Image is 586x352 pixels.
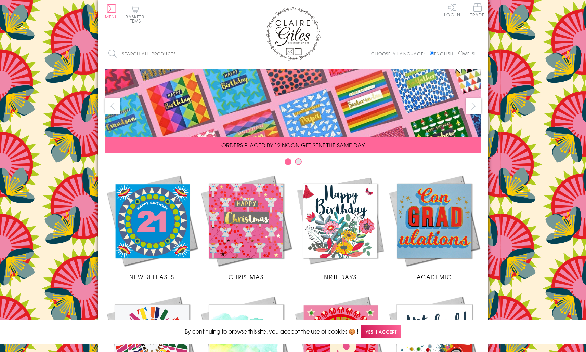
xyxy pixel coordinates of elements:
[105,158,481,168] div: Carousel Pagination
[470,3,485,17] span: Trade
[293,174,387,281] a: Birthdays
[129,273,174,281] span: New Releases
[221,141,365,149] span: ORDERS PLACED BY 12 NOON GET SENT THE SAME DAY
[387,174,481,281] a: Academic
[229,273,263,281] span: Christmas
[430,51,457,57] label: English
[361,325,401,339] span: Yes, I accept
[466,98,481,114] button: next
[324,273,356,281] span: Birthdays
[105,98,120,114] button: prev
[295,158,302,165] button: Carousel Page 2
[199,174,293,281] a: Christmas
[126,5,144,23] button: Basket0 items
[417,273,452,281] span: Academic
[105,14,118,20] span: Menu
[285,158,291,165] button: Carousel Page 1 (Current Slide)
[218,46,225,62] input: Search
[105,174,199,281] a: New Releases
[105,4,118,19] button: Menu
[430,51,434,55] input: English
[458,51,463,55] input: Welsh
[444,3,460,17] a: Log In
[129,14,144,24] span: 0 items
[105,46,225,62] input: Search all products
[458,51,478,57] label: Welsh
[266,7,321,61] img: Claire Giles Greetings Cards
[470,3,485,18] a: Trade
[371,51,428,57] p: Choose a language:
